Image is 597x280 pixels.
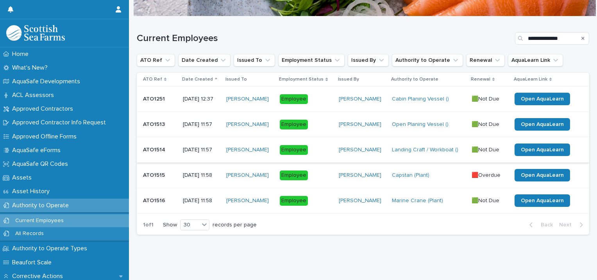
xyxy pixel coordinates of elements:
div: 30 [181,221,199,229]
p: ATO1514 [143,145,167,153]
p: Issued By [338,75,359,84]
a: Open AquaLearn [515,144,570,156]
a: Open AquaLearn [515,169,570,181]
p: Current Employees [9,217,70,224]
div: Employee [280,120,308,129]
p: Home [9,50,35,58]
p: Asset History [9,188,56,195]
input: Search [515,32,589,45]
a: [PERSON_NAME] [226,96,269,102]
button: ATO Ref [137,54,175,66]
p: Approved Contractor Info Request [9,119,112,126]
span: Open AquaLearn [521,172,564,178]
a: [PERSON_NAME] [226,197,269,204]
p: [DATE] 11:57 [183,147,220,153]
p: Issued To [225,75,247,84]
p: 🟩Not Due [472,94,501,102]
button: Issued By [348,54,389,66]
a: Capstan (Plant) [392,172,429,179]
tr: ATO1251ATO1251 [DATE] 12:37[PERSON_NAME] Employee[PERSON_NAME] Cabin Planing Vessel () 🟩Not Due🟩N... [137,86,589,112]
button: Employment Status [278,54,345,66]
a: [PERSON_NAME] [339,96,381,102]
p: Corrective Actions [9,273,69,280]
tr: ATO1514ATO1514 [DATE] 11:57[PERSON_NAME] Employee[PERSON_NAME] Landing Craft / Workboat () 🟩Not D... [137,137,589,163]
p: AquaSafe Developments [9,78,86,85]
button: Date Created [178,54,231,66]
a: Open Planing Vessel () [392,121,449,128]
p: [DATE] 12:37 [183,96,220,102]
p: 🟥Overdue [472,171,502,179]
tr: ATO1515ATO1515 [DATE] 11:58[PERSON_NAME] Employee[PERSON_NAME] Capstan (Plant) 🟥Overdue🟥Overdue O... [137,163,589,188]
p: ATO1516 [143,196,167,204]
img: bPIBxiqnSb2ggTQWdOVV [6,25,65,41]
p: 🟩Not Due [472,145,501,153]
p: 🟩Not Due [472,196,501,204]
a: [PERSON_NAME] [226,121,269,128]
p: ATO1513 [143,120,166,128]
p: Employment Status [279,75,324,84]
tr: ATO1516ATO1516 [DATE] 11:58[PERSON_NAME] Employee[PERSON_NAME] Marine Crane (Plant) 🟩Not Due🟩Not ... [137,188,589,214]
p: Show [163,222,177,228]
a: [PERSON_NAME] [339,121,381,128]
p: Date Created [182,75,213,84]
p: records per page [213,222,257,228]
a: Marine Crane (Plant) [392,197,443,204]
div: Employee [280,145,308,155]
p: Beaufort Scale [9,259,58,266]
span: Open AquaLearn [521,122,564,127]
div: Employee [280,196,308,206]
span: Open AquaLearn [521,96,564,102]
button: Authority to Operate [392,54,463,66]
a: Open AquaLearn [515,118,570,131]
a: [PERSON_NAME] [339,197,381,204]
p: Approved Offline Forms [9,133,83,140]
p: Renewal [471,75,490,84]
button: AquaLearn Link [508,54,563,66]
span: Back [536,222,553,228]
p: Authority to Operate [9,202,75,209]
a: [PERSON_NAME] [339,172,381,179]
p: What's New? [9,64,54,72]
p: ATO Ref [143,75,162,84]
p: ATO1251 [143,94,166,102]
p: ATO1515 [143,171,166,179]
a: Cabin Planing Vessel () [392,96,449,102]
p: [DATE] 11:57 [183,121,220,128]
button: Back [523,221,556,228]
button: Next [556,221,589,228]
p: Authority to Operate [391,75,438,84]
p: 1 of 1 [137,215,160,235]
a: Open AquaLearn [515,194,570,207]
div: Employee [280,94,308,104]
p: AquaLearn Link [514,75,547,84]
a: [PERSON_NAME] [226,147,269,153]
p: All Records [9,230,50,237]
p: AquaSafe QR Codes [9,160,74,168]
div: Employee [280,171,308,180]
button: Renewal [466,54,505,66]
span: Next [559,222,576,228]
span: Open AquaLearn [521,147,564,153]
p: AquaSafe eForms [9,147,67,154]
a: Open AquaLearn [515,93,570,105]
tr: ATO1513ATO1513 [DATE] 11:57[PERSON_NAME] Employee[PERSON_NAME] Open Planing Vessel () 🟩Not Due🟩No... [137,112,589,137]
p: ACL Assessors [9,92,60,99]
p: Assets [9,174,38,181]
p: 🟩Not Due [472,120,501,128]
p: Authority to Operate Types [9,245,93,252]
button: Issued To [234,54,275,66]
a: [PERSON_NAME] [339,147,381,153]
span: Open AquaLearn [521,198,564,203]
a: Landing Craft / Workboat () [392,147,458,153]
h1: Current Employees [137,33,512,44]
a: [PERSON_NAME] [226,172,269,179]
p: [DATE] 11:58 [183,197,220,204]
p: Approved Contractors [9,105,79,113]
p: [DATE] 11:58 [183,172,220,179]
